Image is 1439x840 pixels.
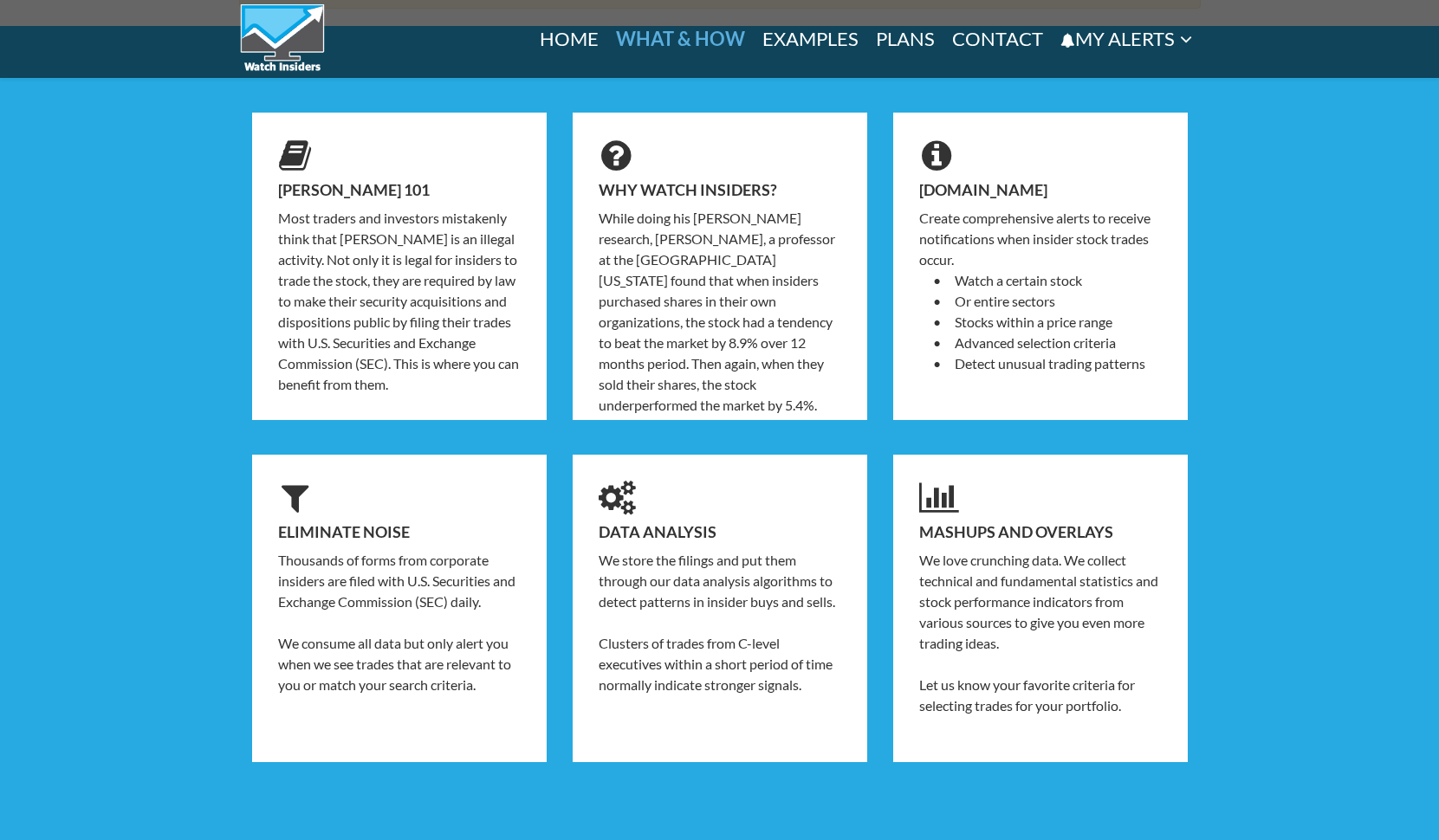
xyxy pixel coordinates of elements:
[919,182,1162,199] h4: [DOMAIN_NAME]
[919,550,1162,716] p: We love crunching data. We collect technical and fundamental statistics and stock performance ind...
[919,291,1162,312] li: Or entire sectors
[599,524,841,541] h4: Data Analysis
[278,208,521,395] p: Most traders and investors mistakenly think that [PERSON_NAME] is an illegal activity. Not only i...
[919,353,1162,374] li: Detect unusual trading patterns
[919,312,1162,333] li: Stocks within a price range
[919,182,1162,374] div: Create comprehensive alerts to receive notifications when insider stock trades occur.
[599,208,841,416] p: While doing his [PERSON_NAME] research, [PERSON_NAME], a professor at the [GEOGRAPHIC_DATA][US_ST...
[599,550,841,695] p: We store the filings and put them through our data analysis algorithms to detect patterns in insi...
[599,182,841,199] h4: Why Watch Insiders?
[919,333,1162,353] li: Advanced selection criteria
[919,270,1162,291] li: Watch a certain stock
[278,524,521,541] h4: Eliminate Noise
[278,182,521,199] h4: [PERSON_NAME] 101
[278,550,521,695] p: Thousands of forms from corporate insiders are filed with U.S. Securities and Exchange Commission...
[919,524,1162,541] h4: Mashups and Overlays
